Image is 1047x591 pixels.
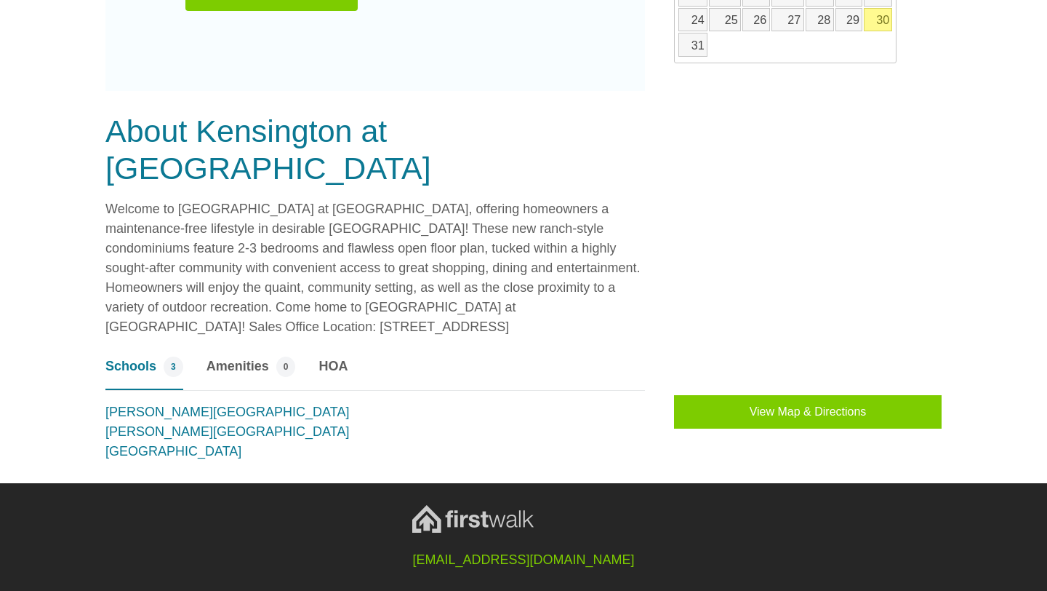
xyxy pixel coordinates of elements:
[164,357,183,377] span: 3
[678,8,707,32] a: 24
[806,8,834,32] a: 28
[771,8,804,32] a: 27
[674,395,942,429] button: View Map & Directions
[105,424,349,439] a: [PERSON_NAME][GEOGRAPHIC_DATA]
[835,8,863,32] a: 29
[742,8,770,32] a: 26
[678,33,707,57] a: 31
[276,357,296,377] span: 0
[105,405,349,419] a: [PERSON_NAME][GEOGRAPHIC_DATA]
[318,357,348,390] a: HOA
[105,357,183,390] a: Schools 3
[105,199,645,337] p: Welcome to [GEOGRAPHIC_DATA] at [GEOGRAPHIC_DATA], offering homeowners a maintenance-free lifesty...
[709,8,741,32] a: 25
[206,357,269,376] span: Amenities
[412,552,634,567] a: [EMAIL_ADDRESS][DOMAIN_NAME]
[412,505,534,533] img: FirstWalk
[105,444,241,459] a: [GEOGRAPHIC_DATA]
[206,357,296,390] a: Amenities 0
[105,113,645,188] h3: About Kensington at [GEOGRAPHIC_DATA]
[864,8,892,32] a: 30
[105,357,156,376] span: Schools
[318,357,348,376] span: HOA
